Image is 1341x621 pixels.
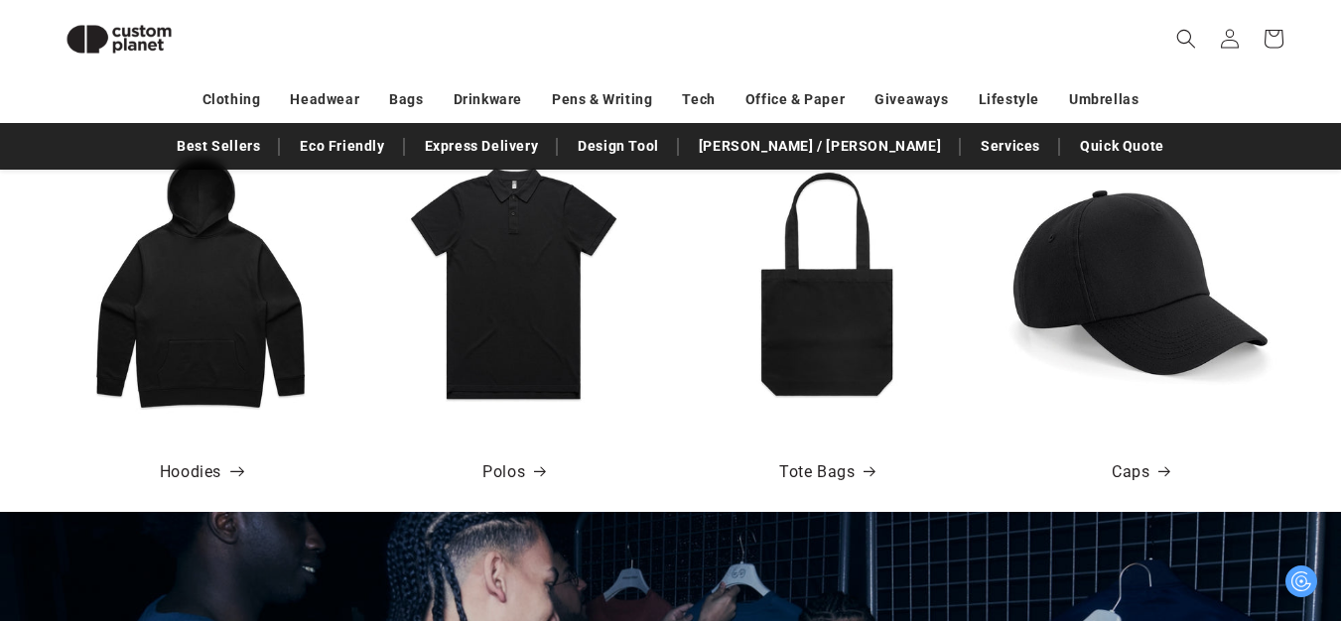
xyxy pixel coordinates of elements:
[167,129,270,164] a: Best Sellers
[1070,129,1174,164] a: Quick Quote
[1069,82,1139,117] a: Umbrellas
[50,8,189,70] img: Custom Planet
[160,458,241,487] a: Hoodies
[389,82,423,117] a: Bags
[1009,407,1341,621] iframe: Chat Widget
[290,82,359,117] a: Headwear
[482,458,545,487] a: Polos
[290,129,394,164] a: Eco Friendly
[552,82,652,117] a: Pens & Writing
[874,82,948,117] a: Giveaways
[202,82,261,117] a: Clothing
[1164,17,1208,61] summary: Search
[979,82,1039,117] a: Lifestyle
[971,129,1050,164] a: Services
[454,82,522,117] a: Drinkware
[568,129,669,164] a: Design Tool
[415,129,549,164] a: Express Delivery
[779,458,874,487] a: Tote Bags
[745,82,845,117] a: Office & Paper
[682,82,715,117] a: Tech
[689,129,951,164] a: [PERSON_NAME] / [PERSON_NAME]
